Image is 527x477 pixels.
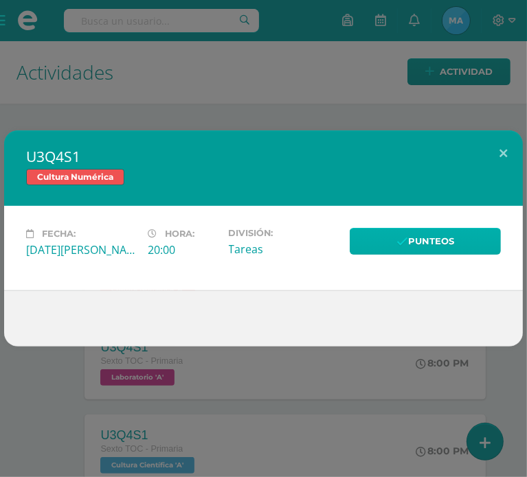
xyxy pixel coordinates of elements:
a: Punteos [350,228,501,255]
span: Hora: [165,229,194,239]
label: División: [229,228,339,238]
a: Cultura Numérica [26,169,124,185]
div: 20:00 [148,242,218,257]
h2: U3Q4S1 [26,147,501,166]
button: Close (Esc) [484,130,523,177]
span: Fecha: [42,229,76,239]
div: Tareas [229,242,339,257]
div: [DATE][PERSON_NAME] [26,242,137,257]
